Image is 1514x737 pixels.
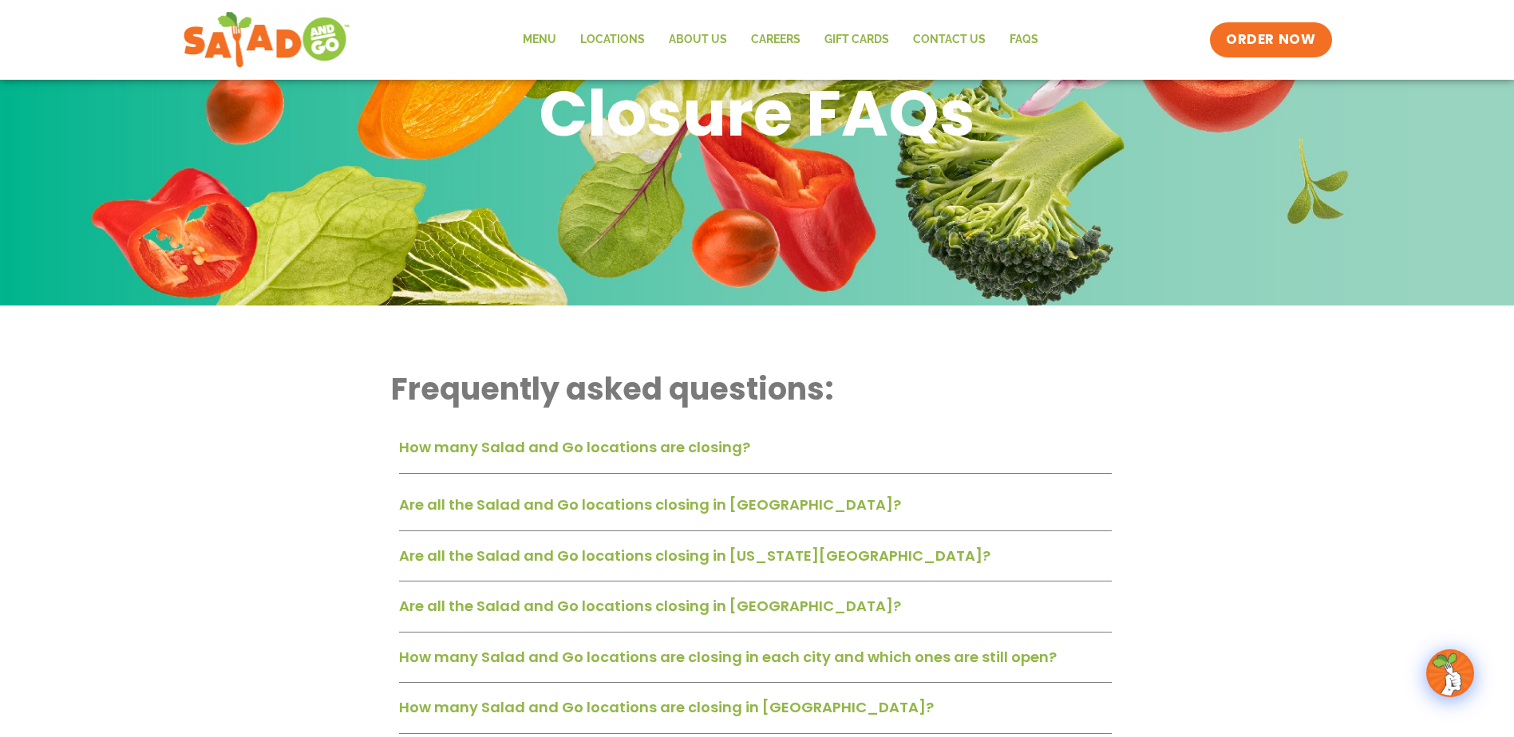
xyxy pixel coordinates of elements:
h1: Closure FAQs [539,72,975,155]
a: Are all the Salad and Go locations closing in [GEOGRAPHIC_DATA]? [399,495,901,514]
a: About Us [657,22,739,58]
a: Contact Us [901,22,998,58]
div: Are all the Salad and Go locations closing in [GEOGRAPHIC_DATA]? [399,591,1112,633]
a: Locations [568,22,657,58]
div: How many Salad and Go locations are closing in [GEOGRAPHIC_DATA]? [399,692,1112,734]
div: Are all the Salad and Go locations closing in [GEOGRAPHIC_DATA]? [399,490,1112,531]
a: Menu [511,22,568,58]
a: How many Salad and Go locations are closing in each city and which ones are still open? [399,647,1057,667]
a: FAQs [998,22,1050,58]
a: How many Salad and Go locations are closing? [399,437,750,457]
div: How many Salad and Go locations are closing? [399,432,1112,474]
div: How many Salad and Go locations are closing in each city and which ones are still open? [399,642,1112,684]
a: Are all the Salad and Go locations closing in [US_STATE][GEOGRAPHIC_DATA]? [399,546,990,566]
img: wpChatIcon [1428,651,1472,696]
a: GIFT CARDS [812,22,901,58]
img: new-SAG-logo-768×292 [183,8,351,72]
nav: Menu [511,22,1050,58]
div: Are all the Salad and Go locations closing in [US_STATE][GEOGRAPHIC_DATA]? [399,541,1112,582]
span: ORDER NOW [1226,30,1315,49]
h2: Frequently asked questions: [391,369,1120,408]
a: Are all the Salad and Go locations closing in [GEOGRAPHIC_DATA]? [399,596,901,616]
a: Careers [739,22,812,58]
a: ORDER NOW [1210,22,1331,57]
a: How many Salad and Go locations are closing in [GEOGRAPHIC_DATA]? [399,697,934,717]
